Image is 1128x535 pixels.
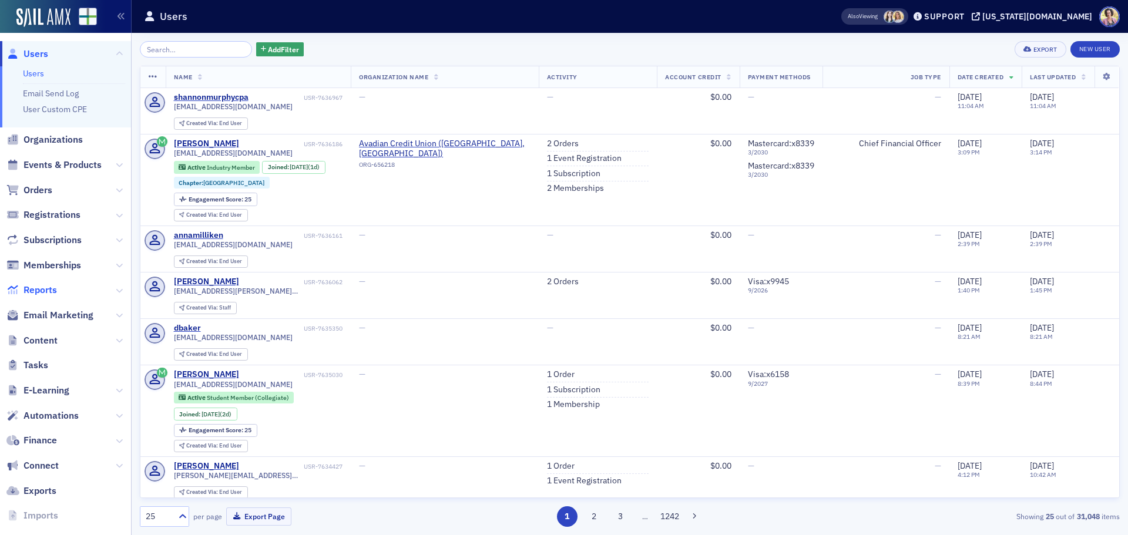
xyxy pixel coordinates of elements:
[23,184,52,197] span: Orders
[359,139,531,159] span: Avadian Credit Union (Birmingham, AL)
[6,159,102,171] a: Events & Products
[1030,138,1054,149] span: [DATE]
[23,434,57,447] span: Finance
[710,369,731,379] span: $0.00
[6,259,81,272] a: Memberships
[256,42,304,57] button: AddFilter
[748,276,789,287] span: Visa : x9945
[935,460,941,471] span: —
[174,302,237,314] div: Created Via: Staff
[547,385,600,395] a: 1 Subscription
[189,427,251,433] div: 25
[23,104,87,115] a: User Custom CPE
[70,8,97,28] a: View Homepage
[186,305,231,311] div: Staff
[174,333,293,342] span: [EMAIL_ADDRESS][DOMAIN_NAME]
[179,179,203,187] span: Chapter :
[958,138,982,149] span: [DATE]
[710,460,731,471] span: $0.00
[924,11,965,22] div: Support
[23,259,81,272] span: Memberships
[23,459,59,472] span: Connect
[174,277,239,287] a: [PERSON_NAME]
[174,380,293,389] span: [EMAIL_ADDRESS][DOMAIN_NAME]
[935,230,941,240] span: —
[547,230,553,240] span: —
[935,369,941,379] span: —
[202,410,220,418] span: [DATE]
[557,506,578,527] button: 1
[23,48,48,60] span: Users
[174,230,223,241] a: annamilliken
[187,393,207,402] span: Active
[174,369,239,380] div: [PERSON_NAME]
[23,409,79,422] span: Automations
[202,410,231,418] div: (2d)
[958,286,980,294] time: 1:40 PM
[610,506,631,527] button: 3
[958,240,980,248] time: 2:39 PM
[801,511,1120,521] div: Showing out of items
[958,92,982,102] span: [DATE]
[6,384,69,397] a: E-Learning
[160,9,187,23] h1: Users
[174,408,237,420] div: Joined: 2025-09-22 00:00:00
[174,440,248,452] div: Created Via: End User
[1030,230,1054,240] span: [DATE]
[174,149,293,157] span: [EMAIL_ADDRESS][DOMAIN_NAME]
[1030,102,1056,110] time: 11:04 AM
[23,509,58,522] span: Imports
[262,161,325,174] div: Joined: 2025-09-23 00:00:00
[23,159,102,171] span: Events & Products
[207,163,255,171] span: Industry Member
[186,120,242,127] div: End User
[1075,511,1102,521] strong: 31,048
[23,359,48,372] span: Tasks
[186,442,219,449] span: Created Via :
[174,323,201,334] a: dbaker
[547,461,575,472] a: 1 Order
[174,348,248,361] div: Created Via: End User
[660,506,680,527] button: 1242
[79,8,97,26] img: SailAMX
[250,94,343,102] div: USR-7636967
[186,119,219,127] span: Created Via :
[547,169,600,179] a: 1 Subscription
[831,139,941,149] div: Chief Financial Officer
[748,92,754,102] span: —
[637,511,653,521] span: …
[1030,369,1054,379] span: [DATE]
[174,117,248,130] div: Created Via: End User
[1015,41,1066,58] button: Export
[16,8,70,27] img: SailAMX
[1030,148,1052,156] time: 3:14 PM
[6,284,57,297] a: Reports
[186,257,219,265] span: Created Via :
[6,334,58,347] a: Content
[174,139,239,149] a: [PERSON_NAME]
[174,461,239,472] div: [PERSON_NAME]
[1030,240,1052,248] time: 2:39 PM
[174,92,249,103] a: shannonmurphycpa
[193,511,222,521] label: per page
[1030,92,1054,102] span: [DATE]
[892,11,904,23] span: Bethany Booth
[958,73,1003,81] span: Date Created
[748,160,814,171] span: Mastercard : x8339
[911,73,941,81] span: Job Type
[290,163,320,171] div: (1d)
[958,332,981,341] time: 8:21 AM
[359,369,365,379] span: —
[547,277,579,287] a: 2 Orders
[710,230,731,240] span: $0.00
[189,195,244,203] span: Engagement Score :
[972,12,1096,21] button: [US_STATE][DOMAIN_NAME]
[1070,41,1120,58] a: New User
[241,463,343,470] div: USR-7634427
[225,232,343,240] div: USR-7636161
[848,12,859,20] div: Also
[203,325,343,332] div: USR-7635350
